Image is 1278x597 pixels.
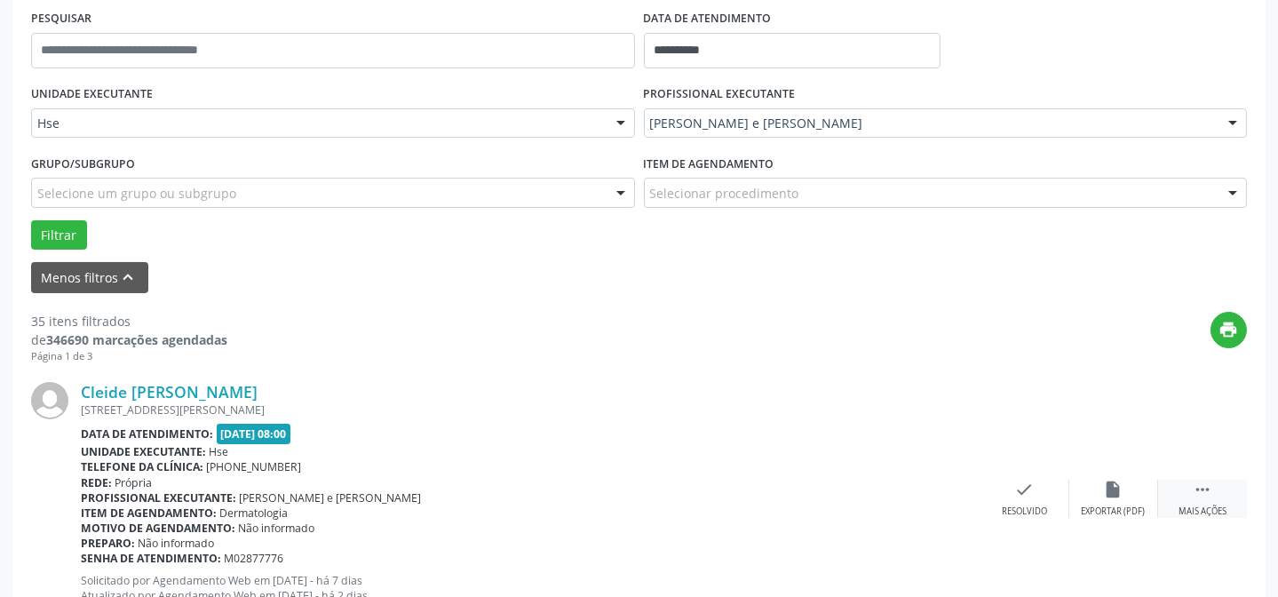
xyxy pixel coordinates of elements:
[81,475,112,490] b: Rede:
[1082,505,1146,518] div: Exportar (PDF)
[1211,312,1247,348] button: Imprimir lista
[217,424,291,444] span: [DATE] 08:00
[46,331,227,348] strong: 346690 marcações agendadas
[81,382,258,402] a: Cleide [PERSON_NAME]
[220,505,289,521] span: Dermatologia
[37,115,599,132] span: Hse
[650,115,1211,132] span: [PERSON_NAME] e [PERSON_NAME]
[81,490,236,505] b: Profissional executante:
[81,521,235,536] b: Motivo de agendamento:
[81,444,206,459] b: Unidade executante:
[239,521,315,536] span: Não informado
[31,5,91,33] label: PESQUISAR
[1015,480,1035,499] i: check
[31,330,227,349] div: de
[31,81,153,108] label: UNIDADE EXECUTANTE
[650,184,799,203] span: Selecionar procedimento
[37,184,236,203] span: Selecione um grupo ou subgrupo
[119,267,139,287] i: keyboard_arrow_up
[1002,505,1047,518] div: Resolvido
[1179,505,1226,518] div: Mais ações
[81,426,213,442] b: Data de atendimento:
[31,349,227,364] div: Página 1 de 3
[1219,320,1239,339] i: print
[31,382,68,419] img: img
[81,402,980,418] div: [STREET_ADDRESS][PERSON_NAME]
[225,551,284,566] span: M02877776
[81,459,203,474] b: Telefone da clínica:
[207,459,302,474] span: [PHONE_NUMBER]
[240,490,422,505] span: [PERSON_NAME] e [PERSON_NAME]
[644,150,774,178] label: Item de agendamento
[644,5,772,33] label: DATA DE ATENDIMENTO
[139,536,215,551] span: Não informado
[1104,480,1123,499] i: insert_drive_file
[81,505,217,521] b: Item de agendamento:
[210,444,229,459] span: Hse
[1193,480,1212,499] i: 
[115,475,153,490] span: Própria
[31,312,227,330] div: 35 itens filtrados
[81,551,221,566] b: Senha de atendimento:
[644,81,796,108] label: PROFISSIONAL EXECUTANTE
[81,536,135,551] b: Preparo:
[31,220,87,251] button: Filtrar
[31,150,135,178] label: Grupo/Subgrupo
[31,262,148,293] button: Menos filtros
